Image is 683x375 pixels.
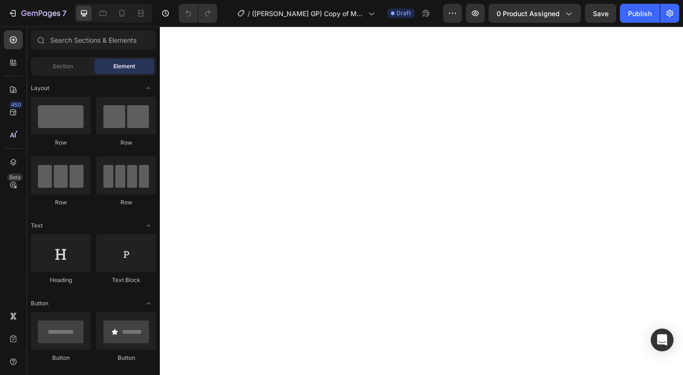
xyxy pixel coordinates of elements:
[113,62,135,71] span: Element
[397,9,411,18] span: Draft
[252,9,364,18] span: ([PERSON_NAME] GP) Copy of MycoClarity
[62,8,66,19] p: 7
[620,4,660,23] button: Publish
[593,9,609,18] span: Save
[31,354,91,362] div: Button
[96,198,156,207] div: Row
[651,329,674,351] div: Open Intercom Messenger
[31,198,91,207] div: Row
[53,62,73,71] span: Section
[179,4,217,23] div: Undo/Redo
[141,296,156,311] span: Toggle open
[31,30,156,49] input: Search Sections & Elements
[585,4,616,23] button: Save
[96,138,156,147] div: Row
[31,276,91,284] div: Heading
[160,27,683,375] iframe: Design area
[141,81,156,96] span: Toggle open
[31,84,49,92] span: Layout
[7,174,23,181] div: Beta
[96,276,156,284] div: Text Block
[497,9,560,18] span: 0 product assigned
[141,218,156,233] span: Toggle open
[9,101,23,109] div: 450
[31,138,91,147] div: Row
[96,354,156,362] div: Button
[248,9,250,18] span: /
[628,9,652,18] div: Publish
[31,299,48,308] span: Button
[489,4,581,23] button: 0 product assigned
[4,4,71,23] button: 7
[31,221,43,230] span: Text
